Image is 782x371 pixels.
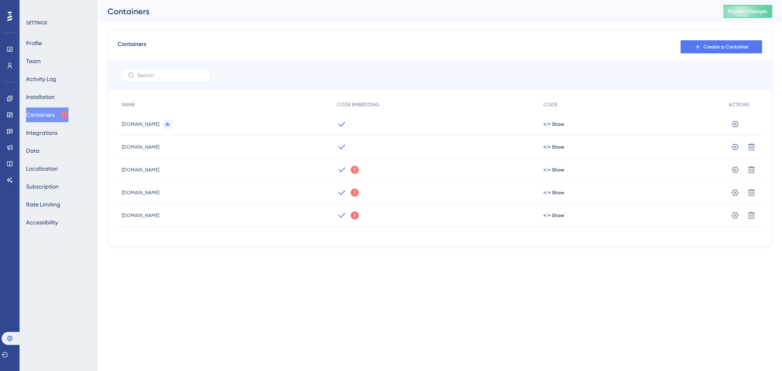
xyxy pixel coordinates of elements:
button: Accessibility [26,215,58,230]
span: CODE [543,101,557,108]
button: Subscription [26,179,59,194]
button: Team [26,54,41,68]
span: [DOMAIN_NAME] [122,167,159,173]
button: </> Show [543,212,564,219]
button: Profile [26,36,42,50]
button: Rate Limiting [26,197,60,212]
button: Activity Log [26,72,56,86]
div: Containers [108,6,703,17]
div: SETTINGS [26,20,92,26]
span: Publish Changes [728,8,767,15]
button: Installation [26,90,55,104]
button: Publish Changes [723,5,772,18]
span: ACTIONS [729,101,749,108]
span: [DOMAIN_NAME] [122,144,159,150]
span: [DOMAIN_NAME] [122,189,159,196]
button: Containers [26,108,68,122]
button: Create a Container [681,40,762,53]
span: CODE EMBEDDING [337,101,379,108]
button: </> Show [543,189,564,196]
input: Search [138,72,204,78]
span: [DOMAIN_NAME] [122,121,159,127]
button: </> Show [543,144,564,150]
span: Containers [118,40,146,54]
button: </> Show [543,167,564,173]
span: Create a Container [703,44,749,50]
button: Data [26,143,40,158]
button: Localization [26,161,58,176]
span: [DOMAIN_NAME] [122,212,159,219]
button: </> Show [543,121,564,127]
span: NAME [122,101,135,108]
button: Integrations [26,125,57,140]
